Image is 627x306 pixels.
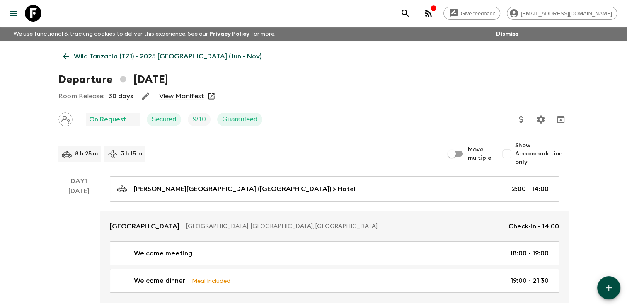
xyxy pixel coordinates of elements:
[58,48,266,65] a: Wild Tanzania (TZ1) • 2025 [GEOGRAPHIC_DATA] (Jun - Nov)
[110,241,559,265] a: Welcome meeting18:00 - 19:00
[507,7,617,20] div: [EMAIL_ADDRESS][DOMAIN_NAME]
[188,113,211,126] div: Trip Fill
[134,184,356,194] p: [PERSON_NAME][GEOGRAPHIC_DATA] ([GEOGRAPHIC_DATA]) > Hotel
[533,111,549,128] button: Settings
[510,248,549,258] p: 18:00 - 19:00
[5,5,22,22] button: menu
[58,91,104,101] p: Room Release:
[515,141,569,166] span: Show Accommodation only
[89,114,126,124] p: On Request
[456,10,500,17] span: Give feedback
[209,31,249,37] a: Privacy Policy
[110,176,559,202] a: [PERSON_NAME][GEOGRAPHIC_DATA] ([GEOGRAPHIC_DATA]) > Hotel12:00 - 14:00
[186,222,502,231] p: [GEOGRAPHIC_DATA], [GEOGRAPHIC_DATA], [GEOGRAPHIC_DATA]
[443,7,500,20] a: Give feedback
[509,184,549,194] p: 12:00 - 14:00
[68,186,90,303] div: [DATE]
[508,221,559,231] p: Check-in - 14:00
[100,211,569,241] a: [GEOGRAPHIC_DATA][GEOGRAPHIC_DATA], [GEOGRAPHIC_DATA], [GEOGRAPHIC_DATA]Check-in - 14:00
[58,115,73,121] span: Assign pack leader
[134,248,192,258] p: Welcome meeting
[511,276,549,286] p: 19:00 - 21:30
[10,27,279,41] p: We use functional & tracking cookies to deliver this experience. See our for more.
[193,114,206,124] p: 9 / 10
[397,5,414,22] button: search adventures
[152,114,177,124] p: Secured
[147,113,182,126] div: Secured
[109,91,133,101] p: 30 days
[58,71,168,88] h1: Departure [DATE]
[134,276,185,286] p: Welcome dinner
[468,146,492,162] span: Move multiple
[121,150,142,158] p: 3 h 15 m
[552,111,569,128] button: Archive (Completed, Cancelled or Unsynced Departures only)
[58,176,100,186] p: Day 1
[494,28,520,40] button: Dismiss
[222,114,257,124] p: Guaranteed
[110,269,559,293] a: Welcome dinnerMeal Included19:00 - 21:30
[159,92,204,100] a: View Manifest
[516,10,617,17] span: [EMAIL_ADDRESS][DOMAIN_NAME]
[74,51,261,61] p: Wild Tanzania (TZ1) • 2025 [GEOGRAPHIC_DATA] (Jun - Nov)
[75,150,98,158] p: 8 h 25 m
[513,111,530,128] button: Update Price, Early Bird Discount and Costs
[110,221,179,231] p: [GEOGRAPHIC_DATA]
[192,276,230,285] p: Meal Included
